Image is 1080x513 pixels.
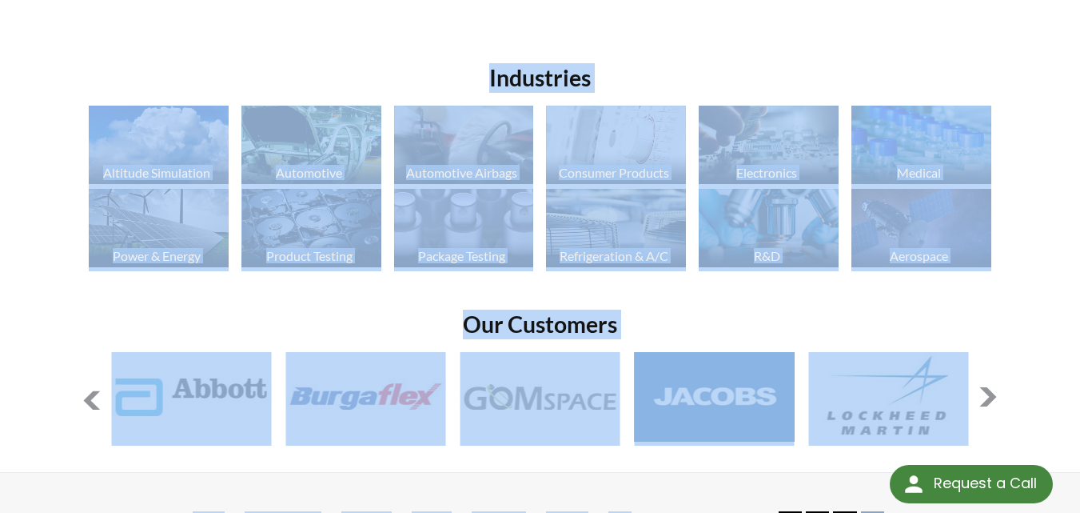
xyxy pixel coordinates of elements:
[89,106,229,184] img: industry_AltitudeSim_670x376.jpg
[696,248,837,263] div: R&D
[544,165,684,180] div: Consumer Products
[394,189,534,271] a: Package Testing
[696,165,837,180] div: Electronics
[901,471,927,497] img: round button
[286,352,446,442] img: Burgaflex.jpg
[394,106,534,188] a: Automotive Airbags
[544,248,684,263] div: Refrigeration & A/C
[934,465,1037,502] div: Request a Call
[699,189,839,267] img: industry_R_D_670x376.jpg
[241,189,381,271] a: Product Testing
[82,63,998,93] h2: Industries
[546,189,686,271] a: Refrigeration & A/C
[851,189,991,267] img: Artboard_1.jpg
[634,352,794,442] img: Jacobs.jpg
[392,165,532,180] div: Automotive Airbags
[239,248,380,263] div: Product Testing
[460,352,620,442] img: GOM-Space.jpg
[241,106,381,184] img: industry_Automotive_670x376.jpg
[89,106,229,188] a: Altitude Simulation
[394,189,534,267] img: industry_Package_670x376.jpg
[89,189,229,267] img: industry_Power-2_670x376.jpg
[849,248,990,263] div: Aerospace
[849,165,990,180] div: Medical
[392,248,532,263] div: Package Testing
[851,106,991,184] img: industry_Medical_670x376.jpg
[86,248,227,263] div: Power & Energy
[112,352,272,442] img: Abbott-Labs.jpg
[239,165,380,180] div: Automotive
[546,106,686,188] a: Consumer Products
[546,106,686,184] img: industry_Consumer_670x376.jpg
[851,189,991,271] a: Aerospace
[86,165,227,180] div: Altitude Simulation
[82,310,998,339] h2: Our Customers
[241,106,381,188] a: Automotive
[808,352,968,442] img: Lockheed-Martin.jpg
[89,189,229,271] a: Power & Energy
[890,465,1053,503] div: Request a Call
[546,189,686,267] img: industry_HVAC_670x376.jpg
[699,189,839,271] a: R&D
[394,106,534,184] img: industry_Auto-Airbag_670x376.jpg
[851,106,991,188] a: Medical
[241,189,381,267] img: industry_ProductTesting_670x376.jpg
[699,106,839,184] img: industry_Electronics_670x376.jpg
[699,106,839,188] a: Electronics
